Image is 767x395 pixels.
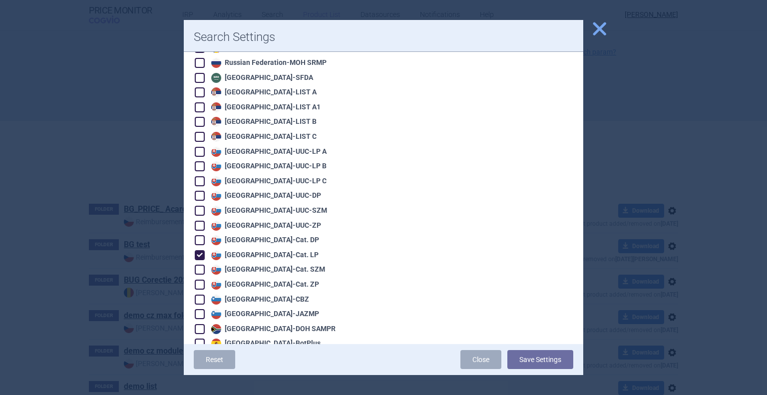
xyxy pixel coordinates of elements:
div: [GEOGRAPHIC_DATA] - Cat. ZP [209,280,319,290]
div: [GEOGRAPHIC_DATA] - UUC-SZM [209,206,327,216]
img: Serbia [211,102,221,112]
img: Serbia [211,132,221,142]
div: [GEOGRAPHIC_DATA] - Cat. SZM [209,265,325,275]
a: Reset [194,350,235,369]
img: Serbia [211,87,221,97]
img: Slovakia [211,176,221,186]
div: [GEOGRAPHIC_DATA] - DOH SAMPR [209,324,336,334]
div: [GEOGRAPHIC_DATA] - LIST A [209,87,317,97]
div: Russian Federation - MOH SRMP [209,58,327,68]
img: Slovakia [211,265,221,275]
img: Spain [211,339,221,349]
h1: Search Settings [194,30,573,44]
img: Slovenia [211,295,221,305]
div: [GEOGRAPHIC_DATA] - CBZ [209,295,309,305]
img: Slovakia [211,280,221,290]
a: Close [460,350,501,369]
img: South Africa [211,324,221,334]
div: [GEOGRAPHIC_DATA] - JAZMP [209,309,319,319]
div: [GEOGRAPHIC_DATA] - UUC-LP B [209,161,327,171]
div: [GEOGRAPHIC_DATA] - LIST A1 [209,102,321,112]
div: [GEOGRAPHIC_DATA] - LIST B [209,117,317,127]
img: Saudi Arabia [211,73,221,83]
div: [GEOGRAPHIC_DATA] - BotPlus [209,339,321,349]
div: [GEOGRAPHIC_DATA] - UUC-DP [209,191,321,201]
div: [GEOGRAPHIC_DATA] - Cat. LP [209,250,319,260]
div: [GEOGRAPHIC_DATA] - SFDA [209,73,313,83]
div: [GEOGRAPHIC_DATA] - UUC-LP C [209,176,327,186]
div: [GEOGRAPHIC_DATA] - Cat. DP [209,235,319,245]
img: Serbia [211,117,221,127]
img: Slovakia [211,235,221,245]
img: Russian Federation [211,58,221,68]
img: Slovakia [211,191,221,201]
button: Save Settings [507,350,573,369]
img: Slovakia [211,206,221,216]
div: [GEOGRAPHIC_DATA] - UUC-LP A [209,147,327,157]
img: Slovakia [211,250,221,260]
img: Slovakia [211,161,221,171]
img: Slovakia [211,147,221,157]
div: [GEOGRAPHIC_DATA] - LIST C [209,132,317,142]
img: Slovenia [211,309,221,319]
div: [GEOGRAPHIC_DATA] - UUC-ZP [209,221,321,231]
img: Slovakia [211,221,221,231]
